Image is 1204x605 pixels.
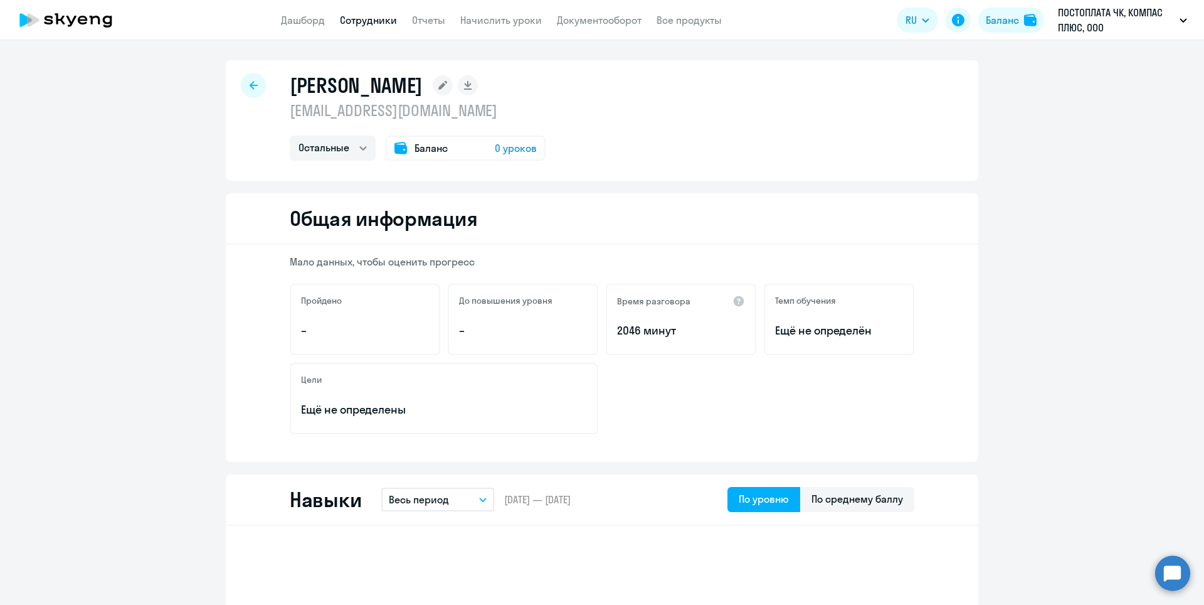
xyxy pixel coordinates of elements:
[557,14,642,26] a: Документооборот
[739,491,789,506] div: По уровню
[906,13,917,28] span: RU
[1024,14,1037,26] img: balance
[290,100,546,120] p: [EMAIL_ADDRESS][DOMAIN_NAME]
[978,8,1044,33] button: Балансbalance
[1058,5,1175,35] p: ПОСТОПЛАТА ЧК, КОМПАС ПЛЮС, ООО
[389,492,449,507] p: Весь период
[657,14,722,26] a: Все продукты
[459,295,552,306] h5: До повышения уровня
[290,206,477,231] h2: Общая информация
[301,295,342,306] h5: Пройдено
[617,296,690,307] h5: Время разговора
[495,141,537,156] span: 0 уроков
[459,323,587,339] p: –
[775,323,903,339] span: Ещё не определён
[460,14,542,26] a: Начислить уроки
[811,491,903,506] div: По среднему баллу
[504,493,571,506] span: [DATE] — [DATE]
[290,255,914,269] p: Мало данных, чтобы оценить прогресс
[290,73,423,98] h1: [PERSON_NAME]
[1052,5,1193,35] button: ПОСТОПЛАТА ЧК, КОМПАС ПЛЮС, ООО
[617,323,745,339] p: 2046 минут
[897,8,938,33] button: RU
[290,487,361,512] h2: Навыки
[415,141,448,156] span: Баланс
[340,14,397,26] a: Сотрудники
[301,374,322,385] h5: Цели
[775,295,836,306] h5: Темп обучения
[412,14,445,26] a: Отчеты
[986,13,1019,28] div: Баланс
[381,488,494,511] button: Весь период
[281,14,325,26] a: Дашборд
[301,402,587,418] p: Ещё не определены
[301,323,429,339] p: –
